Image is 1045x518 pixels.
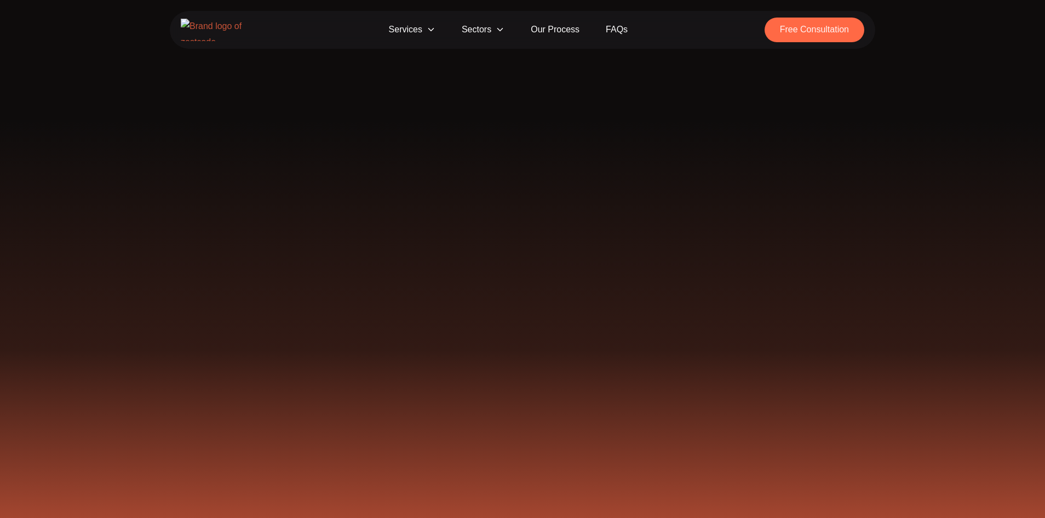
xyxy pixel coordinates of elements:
a: Our Process [518,18,593,42]
span: Services [376,18,449,42]
a: FAQs [593,18,641,42]
img: Brand logo of zestcode automation [181,19,252,41]
a: Free Consultation [765,18,864,42]
span: Sectors [449,18,518,42]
